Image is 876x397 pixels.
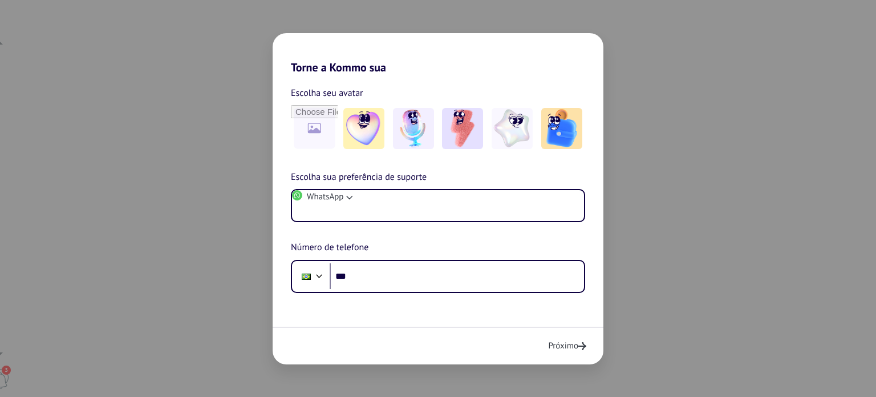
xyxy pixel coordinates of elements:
[548,340,586,351] button: Próximo
[291,86,363,101] span: Escolha seu avatar
[541,108,582,149] img: -5.jpeg
[492,108,533,149] img: -4.jpeg
[307,191,343,202] span: WhatsApp
[295,264,317,288] div: Brazil: + 55
[291,240,368,255] span: Número de telefone
[273,33,603,74] h2: Torne a Kommo sua
[343,108,384,149] img: -1.jpeg
[442,108,483,149] img: -3.jpeg
[548,340,578,351] span: Próximo
[291,170,427,185] span: Escolha sua preferência de suporte
[393,108,434,149] img: -2.jpeg
[292,190,355,203] button: WhatsApp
